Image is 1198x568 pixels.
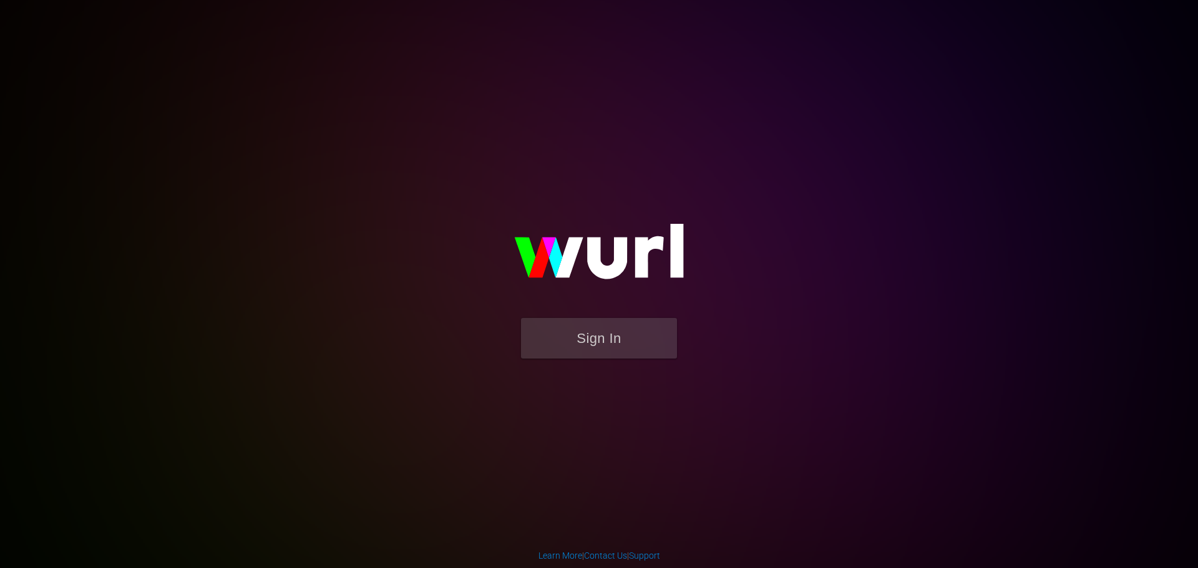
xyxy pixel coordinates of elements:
img: wurl-logo-on-black-223613ac3d8ba8fe6dc639794a292ebdb59501304c7dfd60c99c58986ef67473.svg [474,197,724,318]
div: | | [538,549,660,562]
button: Sign In [521,318,677,359]
a: Support [629,551,660,561]
a: Contact Us [584,551,627,561]
a: Learn More [538,551,582,561]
